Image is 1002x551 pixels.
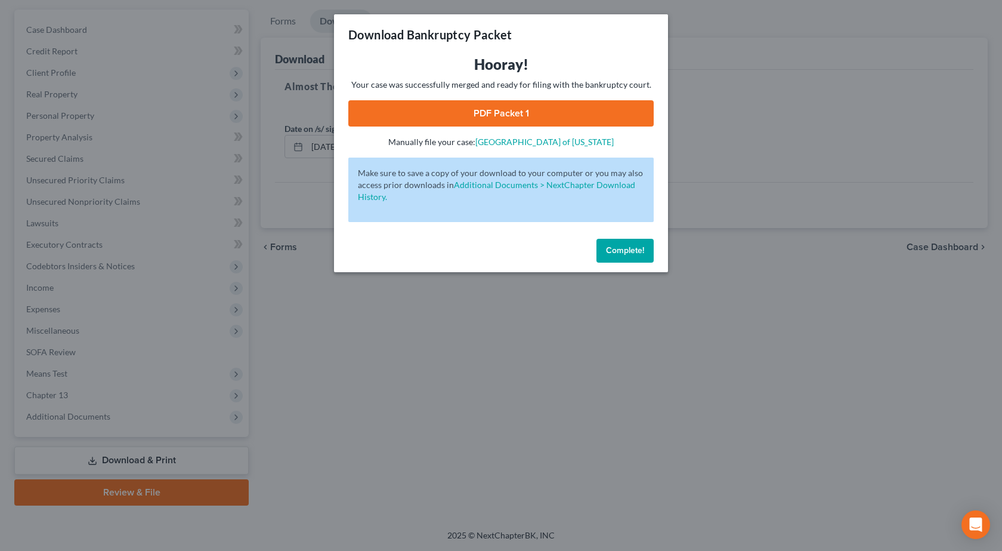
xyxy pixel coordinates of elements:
[348,79,654,91] p: Your case was successfully merged and ready for filing with the bankruptcy court.
[348,26,512,43] h3: Download Bankruptcy Packet
[348,100,654,127] a: PDF Packet 1
[475,137,614,147] a: [GEOGRAPHIC_DATA] of [US_STATE]
[596,239,654,263] button: Complete!
[358,180,635,202] a: Additional Documents > NextChapter Download History.
[606,245,644,256] span: Complete!
[358,167,644,203] p: Make sure to save a copy of your download to your computer or you may also access prior downloads in
[961,510,990,539] div: Open Intercom Messenger
[348,55,654,74] h3: Hooray!
[348,136,654,148] p: Manually file your case:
